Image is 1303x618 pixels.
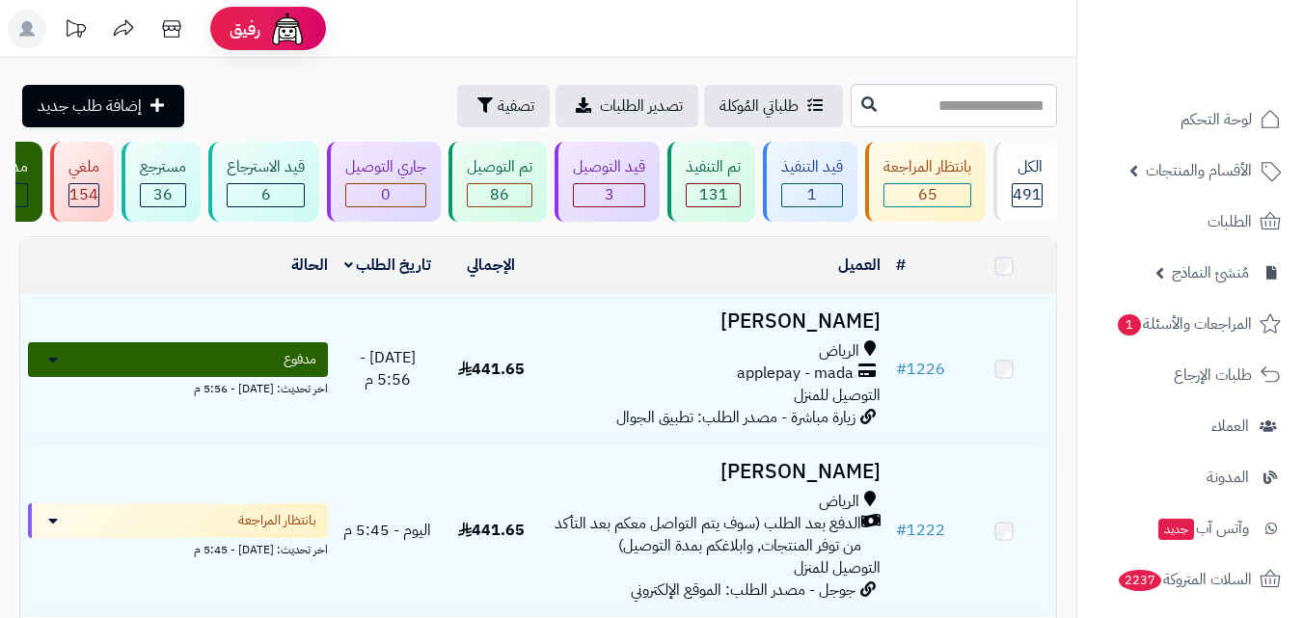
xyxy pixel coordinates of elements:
[153,183,173,206] span: 36
[381,183,391,206] span: 0
[686,156,741,178] div: تم التنفيذ
[551,142,664,222] a: قيد التوصيل 3
[861,142,990,222] a: بانتظار المراجعة 65
[346,184,425,206] div: 0
[631,578,855,602] span: جوجل - مصدر الطلب: الموقع الإلكتروني
[896,519,945,542] a: #1222
[819,491,859,513] span: الرياض
[458,519,525,542] span: 441.65
[268,10,307,48] img: ai-face.png
[228,184,304,206] div: 6
[28,377,328,397] div: اخر تحديث: [DATE] - 5:56 م
[498,94,534,118] span: تصفية
[344,254,432,277] a: تاريخ الطلب
[551,513,861,557] span: الدفع بعد الطلب (سوف يتم التواصل معكم بعد التأكد من توفر المنتجات, وابلاغكم بمدة التوصيل)
[1146,157,1252,184] span: الأقسام والمنتجات
[1089,505,1291,551] a: وآتس آبجديد
[1211,413,1249,440] span: العملاء
[1174,362,1252,389] span: طلبات الإرجاع
[1089,96,1291,143] a: لوحة التحكم
[68,156,99,178] div: ملغي
[1172,259,1249,286] span: مُنشئ النماذج
[467,254,515,277] a: الإجمالي
[1116,310,1252,337] span: المراجعات والأسئلة
[896,358,907,381] span: #
[1181,106,1252,133] span: لوحة التحكم
[468,184,531,206] div: 86
[291,254,328,277] a: الحالة
[737,363,854,385] span: applepay - mada
[360,346,416,391] span: [DATE] - 5:56 م
[759,142,861,222] a: قيد التنفيذ 1
[1158,519,1194,540] span: جديد
[284,350,316,369] span: مدفوع
[1172,54,1285,94] img: logo-2.png
[458,358,525,381] span: 441.65
[782,184,842,206] div: 1
[918,183,937,206] span: 65
[1013,183,1042,206] span: 491
[819,340,859,363] span: الرياض
[896,358,945,381] a: #1226
[551,310,881,333] h3: [PERSON_NAME]
[1118,314,1141,336] span: 1
[1089,403,1291,449] a: العملاء
[445,142,551,222] a: تم التوصيل 86
[1207,464,1249,491] span: المدونة
[22,85,184,127] a: إضافة طلب جديد
[51,10,99,53] a: تحديثات المنصة
[1119,570,1161,591] span: 2237
[230,17,260,40] span: رفيق
[345,156,426,178] div: جاري التوصيل
[704,85,843,127] a: طلباتي المُوكلة
[884,184,970,206] div: 65
[616,406,855,429] span: زيارة مباشرة - مصدر الطلب: تطبيق الجوال
[457,85,550,127] button: تصفية
[467,156,532,178] div: تم التوصيل
[838,254,881,277] a: العميل
[69,183,98,206] span: 154
[227,156,305,178] div: قيد الاسترجاع
[896,519,907,542] span: #
[990,142,1061,222] a: الكل491
[1208,208,1252,235] span: الطلبات
[794,556,881,579] span: التوصيل للمنزل
[1089,352,1291,398] a: طلبات الإرجاع
[1117,566,1252,593] span: السلات المتروكة
[490,183,509,206] span: 86
[69,184,98,206] div: 154
[664,142,759,222] a: تم التنفيذ 131
[1089,556,1291,603] a: السلات المتروكة2237
[1089,199,1291,245] a: الطلبات
[574,184,644,206] div: 3
[794,384,881,407] span: التوصيل للمنزل
[38,94,142,118] span: إضافة طلب جديد
[699,183,728,206] span: 131
[600,94,683,118] span: تصدير الطلبات
[1156,515,1249,542] span: وآتس آب
[238,511,316,530] span: بانتظار المراجعة
[140,156,186,178] div: مسترجع
[1089,454,1291,500] a: المدونة
[573,156,645,178] div: قيد التوصيل
[261,183,271,206] span: 6
[551,461,881,483] h3: [PERSON_NAME]
[28,538,328,558] div: اخر تحديث: [DATE] - 5:45 م
[323,142,445,222] a: جاري التوصيل 0
[896,254,906,277] a: #
[204,142,323,222] a: قيد الاسترجاع 6
[719,94,799,118] span: طلباتي المُوكلة
[1089,301,1291,347] a: المراجعات والأسئلة1
[605,183,614,206] span: 3
[807,183,817,206] span: 1
[687,184,740,206] div: 131
[1012,156,1043,178] div: الكل
[556,85,698,127] a: تصدير الطلبات
[141,184,185,206] div: 36
[781,156,843,178] div: قيد التنفيذ
[118,142,204,222] a: مسترجع 36
[883,156,971,178] div: بانتظار المراجعة
[343,519,431,542] span: اليوم - 5:45 م
[46,142,118,222] a: ملغي 154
